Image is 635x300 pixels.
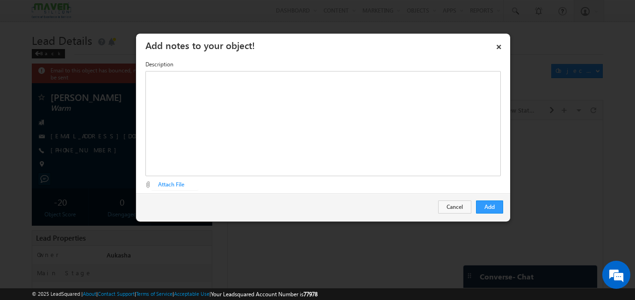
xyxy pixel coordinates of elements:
div: Rich Text Editor, Description-inline-editor-div [145,71,501,176]
a: About [83,291,96,297]
a: Terms of Service [136,291,173,297]
a: Contact Support [98,291,135,297]
a: × [491,37,507,53]
button: Cancel [438,200,471,214]
span: 77978 [303,291,317,298]
span: © 2025 LeadSquared | | | | | [32,290,317,299]
button: Add [476,200,503,214]
label: Description [145,60,501,69]
a: Acceptable Use [174,291,209,297]
h3: Add notes to your object! [145,37,507,53]
span: Your Leadsquared Account Number is [211,291,317,298]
